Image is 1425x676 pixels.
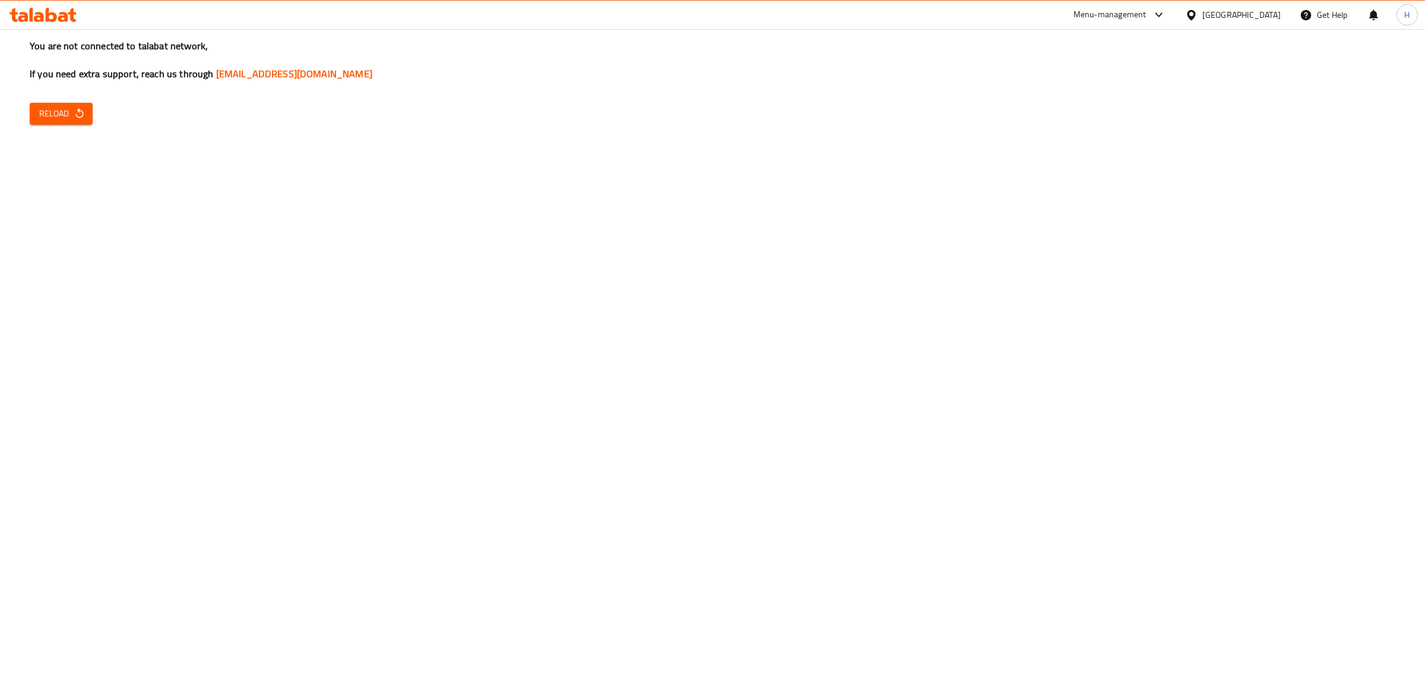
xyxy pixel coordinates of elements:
[1073,8,1147,22] div: Menu-management
[39,106,83,121] span: Reload
[216,65,372,83] a: [EMAIL_ADDRESS][DOMAIN_NAME]
[1404,8,1410,21] span: H
[30,103,93,125] button: Reload
[1202,8,1281,21] div: [GEOGRAPHIC_DATA]
[30,39,1395,81] h3: You are not connected to talabat network, If you need extra support, reach us through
